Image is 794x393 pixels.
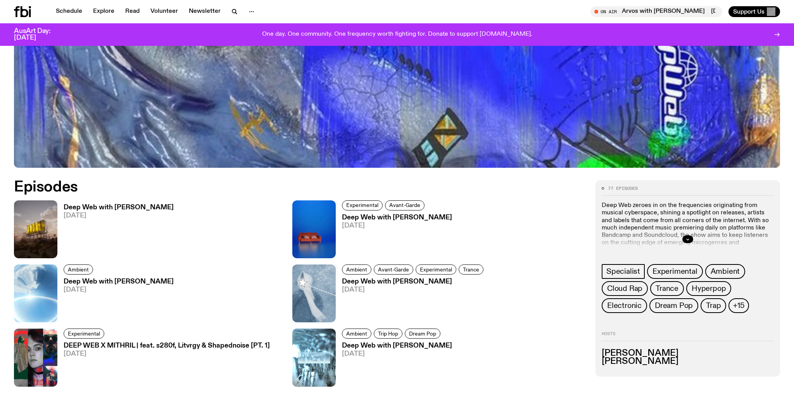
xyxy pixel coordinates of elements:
span: Ambient [711,267,740,276]
span: Avant-Garde [378,266,409,272]
a: Trap [701,298,726,313]
h3: Deep Web with [PERSON_NAME] [64,204,174,211]
button: +15 [728,298,749,313]
h3: [PERSON_NAME] [602,357,774,366]
a: Trip Hop [374,329,402,339]
span: [DATE] [342,287,486,293]
a: Avant-Garde [374,264,413,275]
a: Explore [88,6,119,17]
a: Trance [459,264,483,275]
p: One day. One community. One frequency worth fighting for. Donate to support [DOMAIN_NAME]. [262,31,532,38]
a: Schedule [51,6,87,17]
span: Dream Pop [655,301,693,310]
span: Hyperpop [692,284,726,293]
a: Dream Pop [405,329,440,339]
a: Avant-Garde [385,200,425,210]
span: Experimental [420,266,452,272]
h2: Hosts [602,332,774,341]
a: DEEP WEB X MITHRIL | feat. s280f, Litvrgy & Shapednoise [PT. 1][DATE] [57,343,270,386]
a: Experimental [64,329,104,339]
a: Ambient [64,264,93,275]
a: Trance [650,281,684,296]
span: Trap [706,301,721,310]
a: Hyperpop [686,281,731,296]
span: Trance [463,266,479,272]
h3: Deep Web with [PERSON_NAME] [64,278,174,285]
span: +15 [733,301,744,310]
a: Cloud Rap [602,281,648,296]
span: Electronic [607,301,642,310]
button: Support Us [728,6,780,17]
span: Ambient [68,266,89,272]
a: Specialist [602,264,645,279]
a: Ambient [705,264,746,279]
button: On Air[DATE] Arvos with [PERSON_NAME][DATE] Arvos with [PERSON_NAME] [590,6,722,17]
a: Deep Web with [PERSON_NAME][DATE] [336,214,452,258]
span: Support Us [733,8,765,15]
h3: DEEP WEB X MITHRIL | feat. s280f, Litvrgy & Shapednoise [PT. 1] [64,343,270,349]
h3: Deep Web with [PERSON_NAME] [342,214,452,221]
a: Deep Web with [PERSON_NAME][DATE] [57,278,174,322]
a: Electronic [602,298,647,313]
span: Experimental [68,331,100,337]
span: Ambient [346,331,367,337]
h3: AusArt Day: [DATE] [14,28,64,41]
span: Ambient [346,266,367,272]
span: [DATE] [64,351,270,357]
span: [DATE] [64,287,174,293]
span: Trance [656,284,678,293]
a: Experimental [647,264,703,279]
span: Experimental [652,267,697,276]
a: Ambient [342,264,371,275]
span: [DATE] [64,212,174,219]
h3: Deep Web with [PERSON_NAME] [342,278,486,285]
h3: Deep Web with [PERSON_NAME] [342,343,452,349]
span: [DATE] [342,351,452,357]
span: Cloud Rap [607,284,642,293]
a: Read [121,6,144,17]
a: Ambient [342,329,371,339]
h2: Episodes [14,180,547,194]
a: Dream Pop [649,298,698,313]
a: Volunteer [146,6,183,17]
a: Deep Web with [PERSON_NAME][DATE] [57,204,174,258]
span: [DATE] [342,223,452,229]
a: Deep Web with [PERSON_NAME][DATE] [336,343,452,386]
span: Dream Pop [409,331,436,337]
a: Experimental [416,264,456,275]
span: 77 episodes [608,186,638,191]
a: Newsletter [184,6,225,17]
a: Experimental [342,200,383,210]
span: Specialist [606,267,640,276]
a: Deep Web with [PERSON_NAME][DATE] [336,278,486,322]
span: Trip Hop [378,331,398,337]
span: Experimental [346,202,378,208]
span: Avant-Garde [389,202,420,208]
h3: [PERSON_NAME] [602,349,774,358]
p: Deep Web zeroes in on the frequencies originating from musical cyberspace, shining a spotlight on... [602,202,774,254]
